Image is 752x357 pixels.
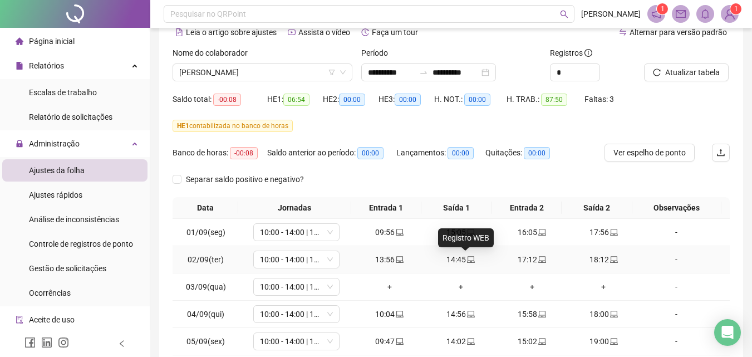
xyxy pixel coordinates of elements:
[550,47,592,59] span: Registros
[288,28,296,36] span: youtube
[173,146,267,159] div: Banco de horas:
[175,28,183,36] span: file-text
[29,37,75,46] span: Página inicial
[714,319,741,346] div: Open Intercom Messenger
[501,281,563,293] div: +
[609,228,618,236] span: laptop
[396,146,485,159] div: Lançamentos:
[351,197,421,219] th: Entrada 1
[609,256,618,263] span: laptop
[653,69,661,76] span: reload
[16,37,23,45] span: home
[464,94,490,106] span: 00:00
[643,308,709,320] div: -
[118,340,126,348] span: left
[395,256,404,263] span: laptop
[173,93,267,106] div: Saldo total:
[327,338,333,345] span: down
[29,239,133,248] span: Controle de registros de ponto
[643,226,709,238] div: -
[501,226,563,238] div: 16:05
[430,253,492,266] div: 14:45
[466,310,475,318] span: laptop
[173,120,293,132] span: contabilizada no banco de horas
[16,316,23,324] span: audit
[501,308,563,320] div: 15:58
[572,281,635,293] div: +
[581,8,641,20] span: [PERSON_NAME]
[358,308,421,320] div: 10:04
[29,166,85,175] span: Ajustes da folha
[448,147,474,159] span: 00:00
[358,335,421,348] div: 09:47
[181,173,308,185] span: Separar saldo positivo e negativo?
[430,226,492,238] div: 15:05
[676,9,686,19] span: mail
[644,63,729,81] button: Atualizar tabela
[173,197,238,219] th: Data
[395,94,421,106] span: 00:00
[186,337,225,346] span: 05/09(sex)
[572,308,635,320] div: 18:00
[637,202,717,214] span: Observações
[643,335,709,348] div: -
[29,61,64,70] span: Relatórios
[29,190,82,199] span: Ajustes rápidos
[651,9,661,19] span: notification
[430,308,492,320] div: 14:56
[632,197,721,219] th: Observações
[643,253,709,266] div: -
[584,49,592,57] span: info-circle
[16,140,23,148] span: lock
[327,256,333,263] span: down
[419,68,428,77] span: to
[572,226,635,238] div: 17:56
[537,228,546,236] span: laptop
[29,113,112,121] span: Relatório de solicitações
[501,335,563,348] div: 15:02
[177,122,189,130] span: HE 1
[609,338,618,345] span: laptop
[541,94,567,106] span: 87:50
[260,278,333,295] span: 10:00 - 14:00 | 15:00 - 18:00
[466,338,475,345] span: laptop
[421,197,491,219] th: Saída 1
[604,144,695,162] button: Ver espelho de ponto
[327,283,333,290] span: down
[186,282,226,291] span: 03/09(qua)
[584,95,614,104] span: Faltas: 3
[260,333,333,350] span: 10:00 - 14:00 | 15:00 - 19:00
[485,146,563,159] div: Quitações:
[430,281,492,293] div: +
[419,68,428,77] span: swap-right
[430,335,492,348] div: 14:02
[187,310,224,319] span: 04/09(qui)
[438,228,494,247] div: Registro WEB
[29,315,75,324] span: Aceite de uso
[24,337,36,348] span: facebook
[572,335,635,348] div: 19:00
[657,3,668,14] sup: 1
[572,253,635,266] div: 18:12
[379,93,434,106] div: HE 3:
[700,9,710,19] span: bell
[537,256,546,263] span: laptop
[357,147,384,159] span: 00:00
[173,47,255,59] label: Nome do colaborador
[260,306,333,322] span: 10:00 - 14:00 | 15:00 - 18:00
[734,5,738,13] span: 1
[29,288,71,297] span: Ocorrências
[186,28,277,37] span: Leia o artigo sobre ajustes
[619,28,627,36] span: swap
[643,281,709,293] div: -
[41,337,52,348] span: linkedin
[721,6,738,22] img: 94781
[238,197,351,219] th: Jornadas
[434,93,507,106] div: H. NOT.:
[537,338,546,345] span: laptop
[537,310,546,318] span: laptop
[361,47,395,59] label: Período
[267,146,396,159] div: Saldo anterior ao período:
[560,10,568,18] span: search
[562,197,632,219] th: Saída 2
